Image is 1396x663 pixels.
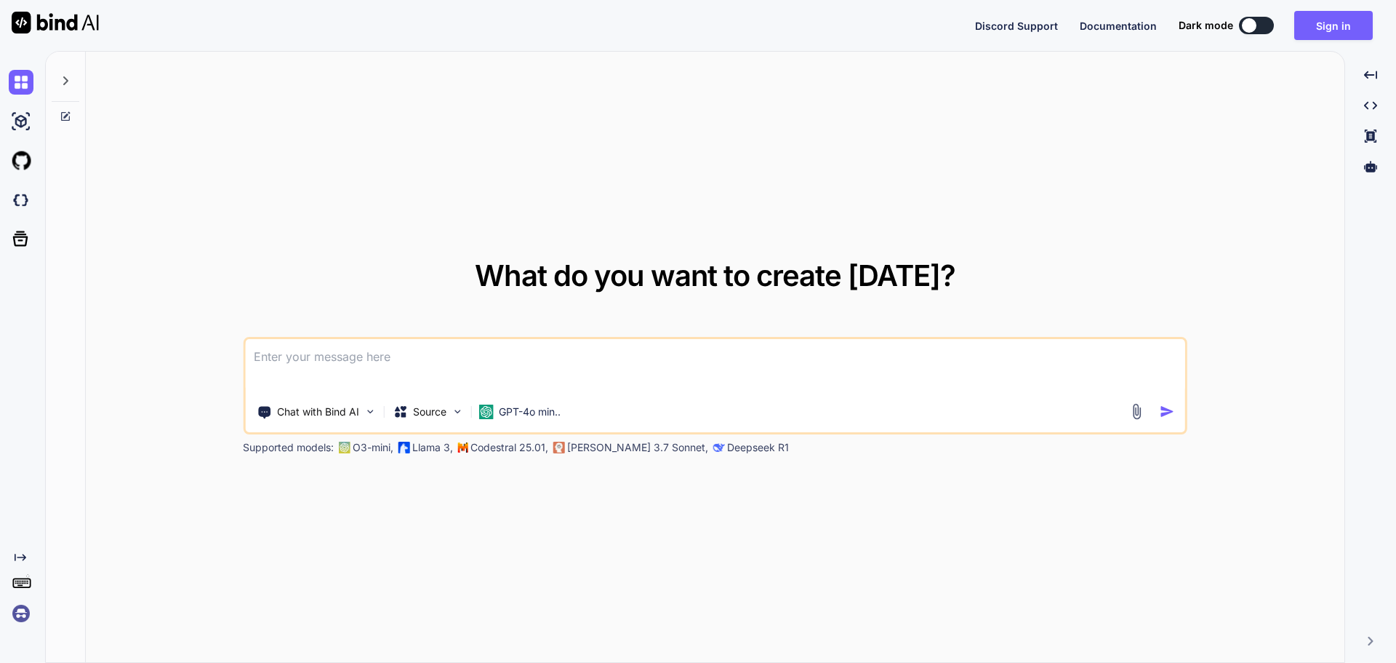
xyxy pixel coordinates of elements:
[478,405,493,419] img: GPT-4o mini
[9,109,33,134] img: ai-studio
[1128,403,1145,420] img: attachment
[338,442,350,453] img: GPT-4
[975,18,1058,33] button: Discord Support
[1160,404,1175,419] img: icon
[364,405,376,418] img: Pick Tools
[12,12,99,33] img: Bind AI
[553,442,564,453] img: claude
[475,258,955,293] span: What do you want to create [DATE]?
[9,188,33,213] img: darkCloudIdeIcon
[470,440,548,455] p: Codestral 25.01,
[727,440,789,455] p: Deepseek R1
[1080,20,1157,32] span: Documentation
[398,442,409,453] img: Llama2
[1080,18,1157,33] button: Documentation
[353,440,393,455] p: O3-mini,
[1179,18,1233,33] span: Dark mode
[9,601,33,626] img: signin
[243,440,334,455] p: Supported models:
[1294,11,1373,40] button: Sign in
[277,405,359,419] p: Chat with Bind AI
[499,405,561,419] p: GPT-4o min..
[713,442,724,453] img: claude
[9,148,33,173] img: githubLight
[412,440,453,455] p: Llama 3,
[567,440,708,455] p: [PERSON_NAME] 3.7 Sonnet,
[975,20,1058,32] span: Discord Support
[457,442,468,453] img: Mistral-AI
[9,70,33,95] img: chat
[413,405,446,419] p: Source
[451,405,463,418] img: Pick Models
